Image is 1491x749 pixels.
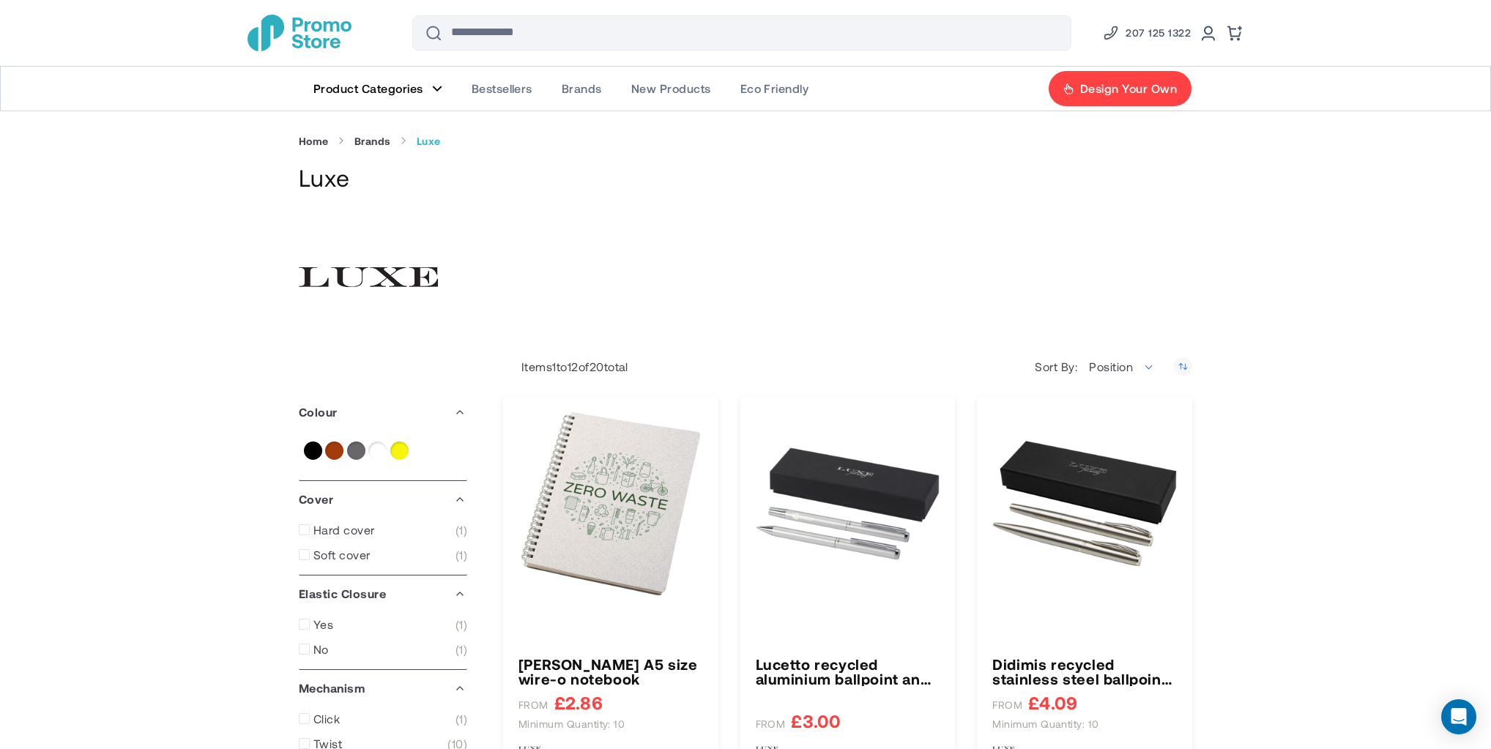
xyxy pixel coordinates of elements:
span: Eco Friendly [740,81,809,96]
div: Open Intercom Messenger [1441,699,1476,734]
a: Brands [547,67,617,111]
span: 1 [456,548,467,562]
a: Brands [354,135,391,148]
span: 1 [456,523,467,537]
span: 1 [456,642,467,657]
a: Home [299,135,329,148]
div: Colour [299,394,467,431]
span: 12 [568,359,579,373]
img: Didimis recycled stainless steel ballpoint and rollerball pen set (black ink) [992,411,1177,596]
a: Product Categories [299,67,457,111]
a: Eco Friendly [726,67,824,111]
span: Brands [562,81,602,96]
span: Bestsellers [472,81,532,96]
span: New Products [631,81,711,96]
h1: Luxe [299,162,1192,193]
a: New Products [617,67,726,111]
a: Bestsellers [457,67,547,111]
a: Hard cover 1 [299,523,467,537]
h3: [PERSON_NAME] A5 size wire-o notebook [518,657,703,686]
a: Phone [1102,24,1191,42]
a: Yellow [390,441,409,460]
span: FROM [756,718,786,731]
span: Hard cover [313,523,375,537]
span: Minimum quantity: 10 [518,718,625,731]
span: 1 [456,712,467,726]
img: Bianco A5 size wire-o notebook [518,411,703,596]
a: Grey [347,441,365,460]
p: Items to of total [503,359,628,374]
span: Position [1081,352,1163,381]
a: Bianco A5 size wire-o notebook [518,657,703,686]
a: Set Descending Direction [1174,357,1192,376]
span: FROM [518,698,549,712]
a: Click 1 [299,712,467,726]
a: Design Your Own [1048,70,1192,107]
span: 207 125 1322 [1126,24,1191,42]
span: £2.86 [554,693,603,712]
a: Soft cover 1 [299,548,467,562]
strong: Luxe [417,135,441,148]
div: Elastic Closure [299,575,467,612]
span: £3.00 [791,712,841,730]
span: 1 [456,617,467,632]
span: FROM [992,698,1022,712]
a: Brown [325,441,343,460]
a: Lucetto recycled aluminium ballpoint and rollerball pen gift set (black ink) [756,657,940,686]
span: No [313,642,329,657]
span: Product Categories [313,81,423,96]
span: Design Your Own [1080,81,1177,96]
a: No 1 [299,642,467,657]
span: Position [1089,359,1133,373]
span: Click [313,712,340,726]
img: Luxe [299,208,438,347]
label: Sort By [1035,359,1081,374]
button: Search [416,15,451,51]
span: 20 [590,359,604,373]
span: 1 [552,359,556,373]
div: Cover [299,481,467,518]
span: £4.09 [1028,693,1077,712]
span: Minimum quantity: 10 [992,718,1099,731]
a: Black [304,441,322,460]
span: Soft cover [313,548,371,562]
img: Lucetto recycled aluminium ballpoint and rollerball pen gift set (black ink) [756,411,940,596]
a: store logo [248,15,352,51]
a: Didimis recycled stainless steel ballpoint and rollerball pen set (black ink) [992,657,1177,686]
img: Promotional Merchandise [248,15,352,51]
a: White [368,441,387,460]
div: Mechanism [299,670,467,707]
a: Yes 1 [299,617,467,632]
span: Yes [313,617,333,632]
